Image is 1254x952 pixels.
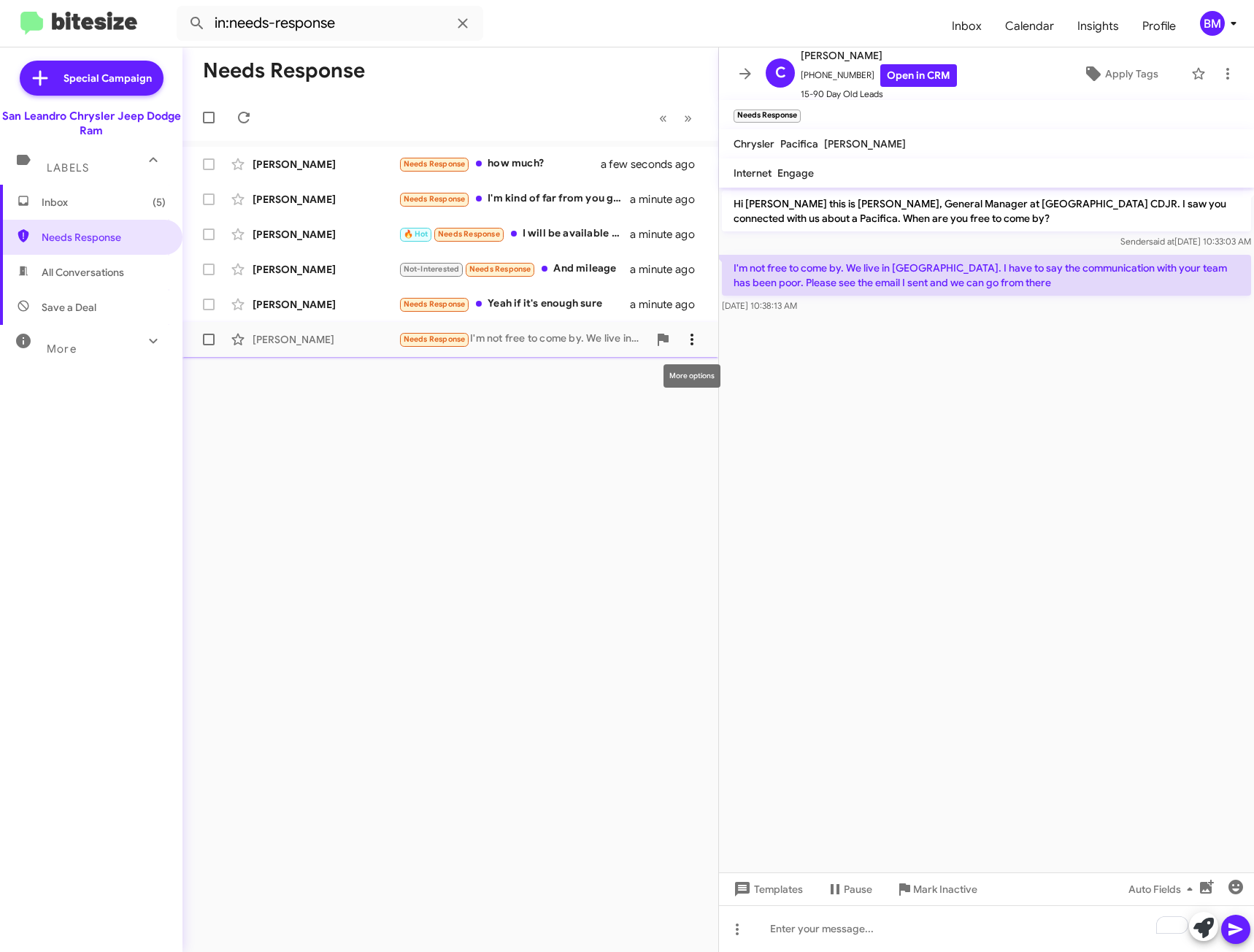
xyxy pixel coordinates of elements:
small: Needs Response [734,110,801,123]
a: Inbox [940,5,993,47]
span: Needs Response [404,194,466,204]
span: Chrysler [734,137,774,150]
span: (5) [153,195,166,210]
span: More [47,342,77,356]
span: Special Campaign [64,71,152,85]
span: « [659,109,667,127]
div: To enrich screen reader interactions, please activate Accessibility in Grammarly extension settings [719,905,1254,952]
span: 🔥 Hot [404,229,428,239]
span: Pause [844,876,872,902]
span: [DATE] 10:38:13 AM [722,300,797,311]
span: C [775,61,786,85]
div: More options [663,364,720,388]
span: Save a Deal [42,300,96,315]
span: Apply Tags [1105,61,1158,87]
span: Needs Response [404,299,466,309]
div: [PERSON_NAME] [253,297,399,312]
div: a minute ago [630,297,707,312]
div: [PERSON_NAME] [253,262,399,277]
span: 15-90 Day Old Leads [801,87,957,101]
div: I'm not free to come by. We live in [GEOGRAPHIC_DATA]. I have to say the communication with your ... [399,331,648,348]
a: Insights [1066,5,1131,47]
button: Previous [650,103,676,133]
a: Calendar [993,5,1066,47]
div: how much? [399,156,619,172]
div: I'm kind of far from you guys willing to drive if you guys can give me a rough estimate through p... [399,191,630,207]
span: Templates [731,876,803,902]
span: [PERSON_NAME] [824,137,906,150]
div: And mileage [399,261,630,277]
span: All Conversations [42,265,124,280]
div: [PERSON_NAME] [253,227,399,242]
a: Special Campaign [20,61,164,96]
span: Engage [777,166,814,180]
span: Auto Fields [1128,876,1199,902]
span: » [684,109,692,127]
div: a minute ago [630,192,707,207]
a: Profile [1131,5,1188,47]
span: Needs Response [469,264,531,274]
button: Mark Inactive [884,876,989,902]
div: Yeah if it's enough sure [399,296,630,312]
button: Templates [719,876,815,902]
button: Auto Fields [1117,876,1210,902]
span: [PERSON_NAME] [801,47,957,64]
span: Inbox [42,195,166,210]
span: Not-Interested [404,264,460,274]
div: [PERSON_NAME] [253,157,399,172]
button: Pause [815,876,884,902]
div: I will be available [DATE][DATE] [399,226,630,242]
h1: Needs Response [203,59,365,82]
span: Needs Response [404,334,466,344]
span: Needs Response [404,159,466,169]
div: a minute ago [630,262,707,277]
input: Search [177,6,483,41]
div: BM [1200,11,1225,36]
span: Mark Inactive [913,876,977,902]
p: Hi [PERSON_NAME] this is [PERSON_NAME], General Manager at [GEOGRAPHIC_DATA] CDJR. I saw you conn... [722,191,1251,231]
span: Needs Response [438,229,500,239]
div: a few seconds ago [619,157,707,172]
span: said at [1149,236,1174,247]
p: I'm not free to come by. We live in [GEOGRAPHIC_DATA]. I have to say the communication with your ... [722,255,1251,296]
span: Internet [734,166,772,180]
a: Open in CRM [880,64,957,87]
nav: Page navigation example [651,103,701,133]
div: [PERSON_NAME] [253,332,399,347]
span: Needs Response [42,230,166,245]
button: Apply Tags [1057,61,1184,87]
button: BM [1188,11,1238,36]
span: Labels [47,161,89,174]
button: Next [675,103,701,133]
span: Sender [DATE] 10:33:03 AM [1120,236,1251,247]
span: Pacifica [780,137,818,150]
span: [PHONE_NUMBER] [801,64,957,87]
div: [PERSON_NAME] [253,192,399,207]
div: a minute ago [630,227,707,242]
